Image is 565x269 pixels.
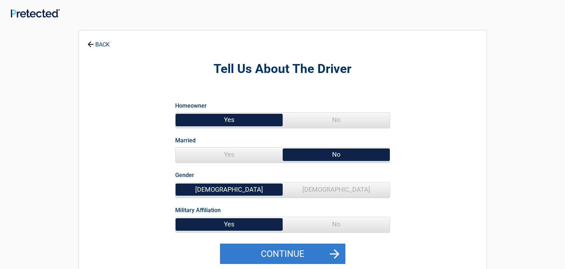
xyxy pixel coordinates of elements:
span: No [283,217,390,231]
span: [DEMOGRAPHIC_DATA] [176,182,283,197]
span: Yes [176,217,283,231]
label: Military Affiliation [175,205,221,215]
h2: Tell Us About The Driver [118,61,447,78]
span: No [283,147,390,162]
span: Yes [176,147,283,162]
label: Married [175,136,196,145]
a: BACK [86,35,111,48]
label: Homeowner [175,101,207,111]
span: Yes [176,113,283,127]
img: Main Logo [11,9,60,18]
span: [DEMOGRAPHIC_DATA] [283,182,390,197]
label: Gender [175,170,194,180]
button: Continue [220,244,345,264]
span: No [283,113,390,127]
